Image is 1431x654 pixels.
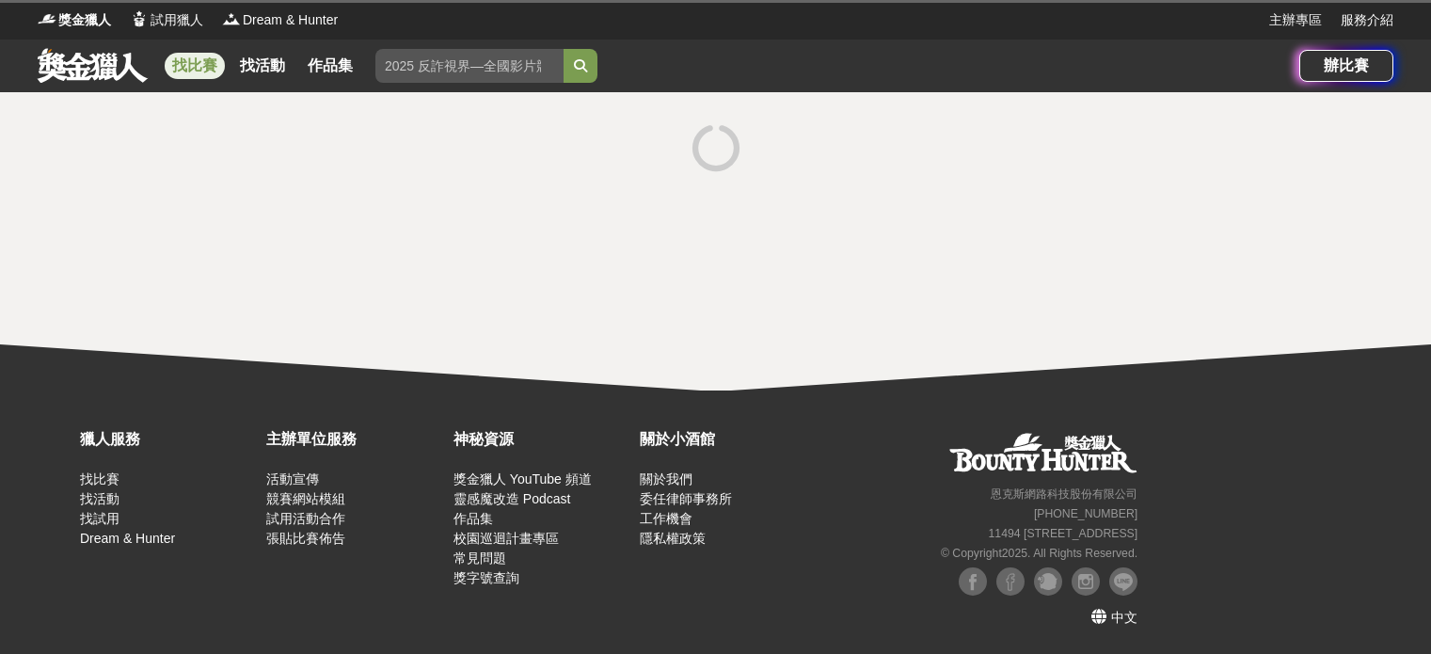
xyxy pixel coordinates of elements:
[222,9,241,28] img: Logo
[453,491,570,506] a: 靈感魔改造 Podcast
[266,511,345,526] a: 試用活動合作
[1269,10,1322,30] a: 主辦專區
[130,10,203,30] a: Logo試用獵人
[300,53,360,79] a: 作品集
[989,527,1138,540] small: 11494 [STREET_ADDRESS]
[1299,50,1393,82] a: 辦比賽
[130,9,149,28] img: Logo
[243,10,338,30] span: Dream & Hunter
[266,428,443,451] div: 主辦單位服務
[151,10,203,30] span: 試用獵人
[453,511,493,526] a: 作品集
[38,9,56,28] img: Logo
[222,10,338,30] a: LogoDream & Hunter
[453,550,506,566] a: 常見問題
[80,428,257,451] div: 獵人服務
[1034,507,1137,520] small: [PHONE_NUMBER]
[38,10,111,30] a: Logo獎金獵人
[375,49,564,83] input: 2025 反詐視界—全國影片競賽
[1072,567,1100,596] img: Instagram
[58,10,111,30] span: 獎金獵人
[640,511,692,526] a: 工作機會
[80,531,175,546] a: Dream & Hunter
[80,491,119,506] a: 找活動
[453,428,630,451] div: 神秘資源
[996,567,1025,596] img: Facebook
[991,487,1137,501] small: 恩克斯網路科技股份有限公司
[266,531,345,546] a: 張貼比賽佈告
[453,471,592,487] a: 獎金獵人 YouTube 頻道
[232,53,293,79] a: 找活動
[640,471,692,487] a: 關於我們
[1341,10,1393,30] a: 服務介紹
[165,53,225,79] a: 找比賽
[266,471,319,487] a: 活動宣傳
[640,531,706,546] a: 隱私權政策
[1111,610,1137,625] span: 中文
[80,511,119,526] a: 找試用
[453,531,559,546] a: 校園巡迴計畫專區
[266,491,345,506] a: 競賽網站模組
[80,471,119,487] a: 找比賽
[941,547,1137,560] small: © Copyright 2025 . All Rights Reserved.
[959,567,987,596] img: Facebook
[640,428,817,451] div: 關於小酒館
[1109,567,1137,596] img: LINE
[640,491,732,506] a: 委任律師事務所
[453,570,519,585] a: 獎字號查詢
[1034,567,1062,596] img: Plurk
